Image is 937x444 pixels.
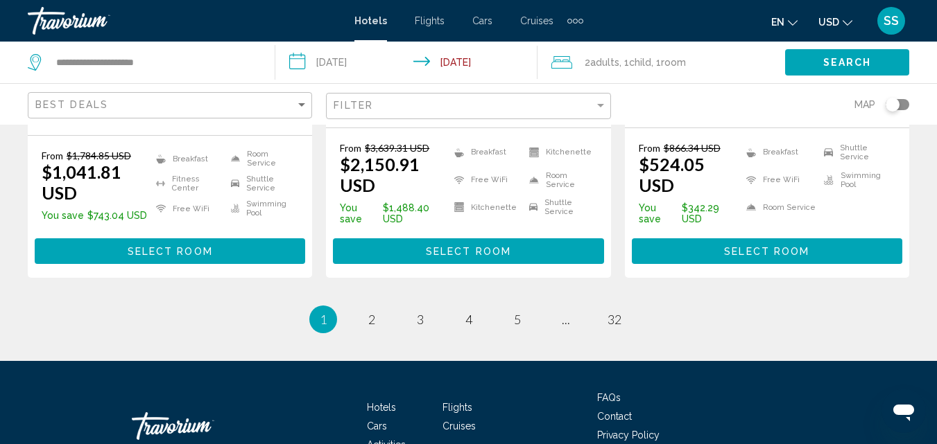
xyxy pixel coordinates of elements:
a: Select Room [333,242,603,257]
li: Room Service [224,150,299,168]
span: SS [884,14,899,28]
span: 3 [417,312,424,327]
span: From [42,150,63,161]
span: Search [823,57,872,69]
button: Check-in date: Aug 29, 2025 Check-out date: Sep 2, 2025 [275,42,537,83]
span: Map [854,95,875,114]
li: Shuttle Service [522,197,597,217]
span: 2 [368,312,375,327]
li: Shuttle Service [817,142,895,163]
li: Swimming Pool [224,199,299,217]
button: Select Room [35,238,305,264]
li: Kitchenette [522,142,597,163]
button: Filter [326,92,610,121]
button: Change language [771,12,798,32]
span: , 1 [651,53,686,72]
span: 1 [320,312,327,327]
li: Breakfast [447,142,522,163]
a: Flights [442,402,472,413]
ins: $2,150.91 USD [340,154,420,195]
a: Contact [597,411,632,422]
span: Child [629,57,651,68]
li: Breakfast [739,142,818,163]
p: $1,488.40 USD [340,202,447,224]
a: Cruises [520,15,553,26]
a: Hotels [354,15,387,26]
li: Room Service [522,170,597,190]
button: Extra navigation items [567,10,583,32]
a: Flights [415,15,445,26]
mat-select: Sort by [35,100,308,112]
a: Cruises [442,420,476,432]
span: You save [639,202,679,224]
button: Toggle map [875,98,909,111]
a: Cars [367,420,387,432]
li: Free WiFi [739,170,818,190]
ul: Pagination [28,305,909,333]
span: ... [562,312,570,327]
li: Room Service [739,197,818,217]
span: Best Deals [35,99,108,110]
button: Select Room [632,238,902,264]
del: $866.34 USD [664,142,721,154]
span: Adults [590,57,619,68]
ins: $1,041.81 USD [42,161,121,203]
span: 5 [514,312,521,327]
iframe: Кнопка запуска окна обмена сообщениями [882,389,926,433]
button: Select Room [333,238,603,264]
span: You save [340,202,379,224]
ins: $524.05 USD [639,154,705,195]
a: Cars [472,15,492,26]
span: Select Room [426,246,511,257]
li: Breakfast [149,150,224,168]
del: $3,639.31 USD [365,142,429,154]
span: Select Room [128,246,213,257]
span: Filter [334,100,373,111]
span: Select Room [724,246,809,257]
li: Free WiFi [447,170,522,190]
span: en [771,17,784,28]
li: Swimming Pool [817,170,895,190]
span: From [340,142,361,154]
del: $1,784.85 USD [67,150,131,161]
button: Travelers: 2 adults, 1 child [538,42,785,83]
span: 32 [608,312,621,327]
span: You save [42,210,84,221]
button: Search [785,49,909,75]
a: FAQs [597,392,621,403]
li: Kitchenette [447,197,522,217]
span: Room [661,57,686,68]
a: Select Room [35,242,305,257]
a: Privacy Policy [597,429,660,441]
a: Travorium [28,7,341,35]
span: 4 [465,312,472,327]
span: 2 [585,53,619,72]
li: Shuttle Service [224,175,299,193]
button: Change currency [818,12,852,32]
span: USD [818,17,839,28]
span: From [639,142,660,154]
li: Fitness Center [149,175,224,193]
a: Select Room [632,242,902,257]
span: , 1 [619,53,651,72]
li: Free WiFi [149,199,224,217]
a: Hotels [367,402,396,413]
p: $342.29 USD [639,202,739,224]
p: $743.04 USD [42,210,149,221]
button: User Menu [873,6,909,35]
